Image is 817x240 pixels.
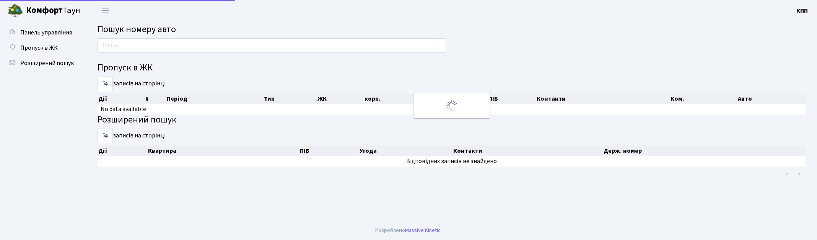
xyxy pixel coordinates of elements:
h4: Пропуск в ЖК [98,62,806,73]
th: Контакти [452,145,603,156]
a: Панель управління [4,25,80,40]
th: Дії [98,145,147,156]
h4: Розширений пошук [98,114,806,126]
th: Держ. номер [603,145,806,156]
th: Період [166,93,263,104]
div: Розроблено . [375,226,442,235]
a: КПП [796,6,808,15]
td: Відповідних записів не знайдено [98,156,806,167]
a: Розширений пошук [4,56,80,71]
button: Переключити навігацію [96,4,115,17]
th: корп. [364,93,441,104]
label: записів на сторінці [98,129,166,143]
td: No data available [98,104,806,114]
img: logo.png [8,3,23,18]
select: записів на сторінці [98,129,113,143]
select: записів на сторінці [98,77,113,91]
th: ЖК [317,93,364,104]
th: Тип [263,93,317,104]
img: Обробка... [446,100,458,112]
b: Комфорт [26,4,63,16]
span: Розширений пошук [20,59,74,67]
th: Дії [98,93,145,104]
a: Massive Kinetic [405,226,441,234]
th: Квартира [147,145,299,156]
span: Таун [26,4,80,17]
span: Пошук номеру авто [98,23,176,36]
th: ПІБ [488,93,536,104]
th: Контакти [536,93,670,104]
input: Пошук [98,38,446,53]
label: записів на сторінці [98,77,166,91]
th: Авто [737,93,806,104]
span: Пропуск в ЖК [20,44,58,52]
a: Пропуск в ЖК [4,40,80,56]
th: ПІБ [299,145,359,156]
th: Угода [359,145,452,156]
th: # [145,93,166,104]
th: Ком. [670,93,737,104]
span: Панель управління [20,28,72,37]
